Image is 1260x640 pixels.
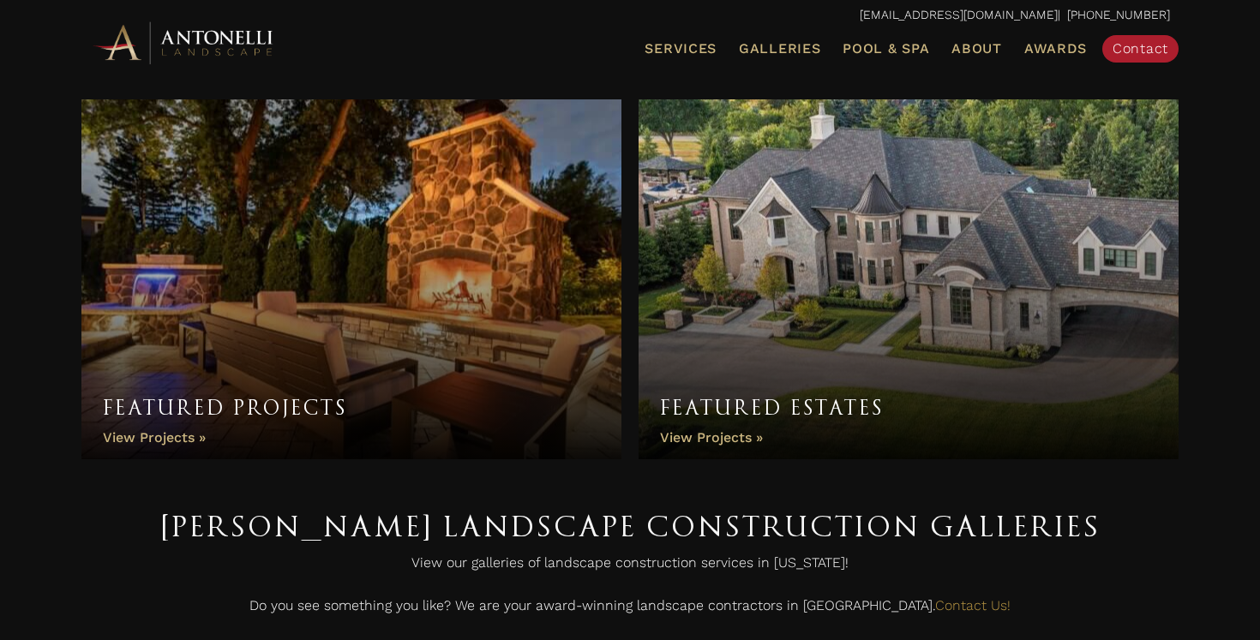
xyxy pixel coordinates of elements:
[732,38,827,60] a: Galleries
[951,42,1002,56] span: About
[843,40,929,57] span: Pool & Spa
[945,38,1009,60] a: About
[90,593,1170,627] p: Do you see something you like? We are your award-winning landscape contractors in [GEOGRAPHIC_DATA].
[1102,35,1179,63] a: Contact
[90,502,1170,550] h1: [PERSON_NAME] Landscape Construction Galleries
[90,4,1170,27] p: | [PHONE_NUMBER]
[638,38,723,60] a: Services
[739,40,820,57] span: Galleries
[836,38,936,60] a: Pool & Spa
[645,42,717,56] span: Services
[935,597,1011,613] a: Contact Us!
[1017,38,1094,60] a: Awards
[90,550,1170,584] p: View our galleries of landscape construction services in [US_STATE]!
[860,8,1058,21] a: [EMAIL_ADDRESS][DOMAIN_NAME]
[90,19,279,66] img: Antonelli Horizontal Logo
[1024,40,1087,57] span: Awards
[1113,40,1168,57] span: Contact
